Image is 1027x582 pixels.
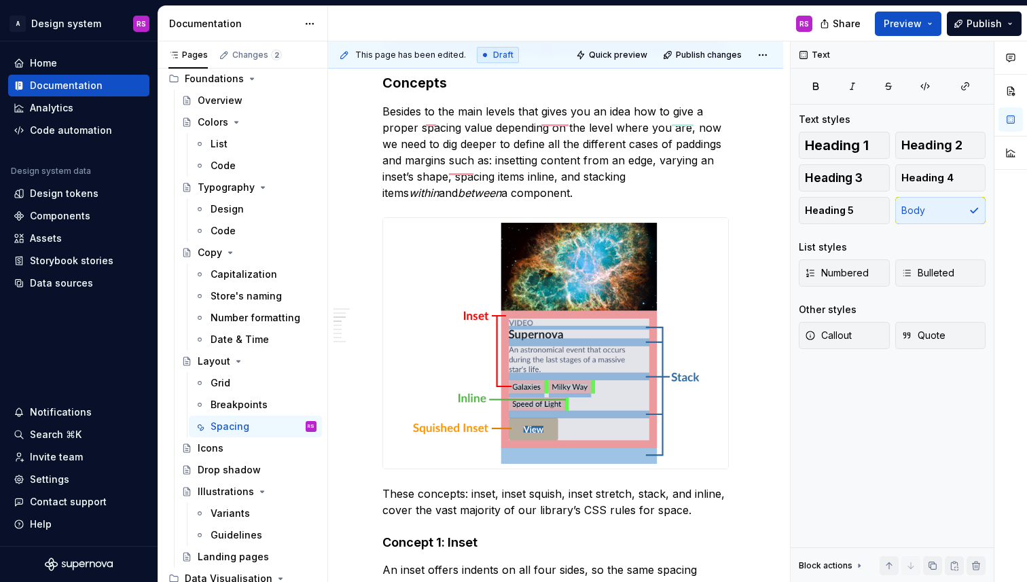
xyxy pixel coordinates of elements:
span: 2 [271,50,282,60]
button: Publish changes [659,46,748,65]
div: Typography [198,181,255,194]
div: Block actions [799,556,865,575]
a: Landing pages [176,546,322,568]
div: Guidelines [211,528,262,542]
span: Publish changes [676,50,742,60]
div: Code [211,159,236,172]
p: These concepts: inset, inset squish, inset stretch, stack, and inline, cover the vast majority of... [382,486,729,518]
div: List [211,137,228,151]
a: Settings [8,469,149,490]
svg: Supernova Logo [45,558,113,571]
a: Copy [176,242,322,263]
a: Breakpoints [189,394,322,416]
a: Guidelines [189,524,322,546]
div: Breakpoints [211,398,268,412]
div: Other styles [799,303,857,316]
span: Heading 5 [805,204,854,217]
a: Date & Time [189,329,322,350]
a: Code [189,155,322,177]
button: Publish [947,12,1022,36]
button: Preview [875,12,941,36]
button: Heading 2 [895,132,986,159]
div: Changes [232,50,282,60]
div: Design tokens [30,187,98,200]
span: Heading 3 [805,171,863,185]
button: Contact support [8,491,149,513]
div: Pages [168,50,208,60]
h4: Concept 1: Inset [382,534,729,551]
a: Number formatting [189,307,322,329]
div: A [10,16,26,32]
span: Heading 1 [805,139,869,152]
div: Code automation [30,124,112,137]
span: Quick preview [589,50,647,60]
button: Heading 5 [799,197,890,224]
button: Numbered [799,259,890,287]
div: Colors [198,115,228,129]
button: Callout [799,322,890,349]
button: Bulleted [895,259,986,287]
button: Notifications [8,401,149,423]
span: Share [833,17,861,31]
div: Landing pages [198,550,269,564]
a: Store's naming [189,285,322,307]
span: Bulleted [901,266,954,280]
a: Grid [189,372,322,394]
p: Besides to the main levels that gives you an idea how to give a proper spacing value depending on... [382,103,729,201]
button: Heading 3 [799,164,890,192]
div: Home [30,56,57,70]
div: Layout [198,354,230,368]
span: This page has been edited. [355,50,466,60]
span: Callout [805,329,852,342]
a: List [189,133,322,155]
div: Store's naming [211,289,282,303]
button: ADesign systemRS [3,9,155,38]
div: Grid [211,376,230,390]
div: Data sources [30,276,93,290]
div: Documentation [169,17,298,31]
div: Storybook stories [30,254,113,268]
div: Icons [198,441,223,455]
div: Design system [31,17,101,31]
div: Foundations [163,68,322,90]
img: 7b742c36-073d-49c7-b280-a8305cf029a1.png [383,218,728,469]
div: Components [30,209,90,223]
button: Help [8,513,149,535]
div: Search ⌘K [30,428,82,441]
a: Invite team [8,446,149,468]
a: Overview [176,90,322,111]
div: RS [137,18,146,29]
span: Publish [967,17,1002,31]
div: Help [30,517,52,531]
div: Invite team [30,450,83,464]
span: Heading 2 [901,139,962,152]
div: List styles [799,240,847,254]
div: Notifications [30,405,92,419]
em: within [409,186,439,200]
a: Assets [8,228,149,249]
div: RS [799,18,809,29]
span: Preview [884,17,922,31]
a: Illustrations [176,481,322,503]
div: Block actions [799,560,852,571]
a: Layout [176,350,322,372]
button: Heading 1 [799,132,890,159]
div: Drop shadow [198,463,261,477]
span: Draft [493,50,513,60]
button: Quick preview [572,46,653,65]
div: Code [211,224,236,238]
div: Analytics [30,101,73,115]
a: Capitalization [189,263,322,285]
span: Heading 4 [901,171,954,185]
a: Documentation [8,75,149,96]
div: Text styles [799,113,850,126]
a: Data sources [8,272,149,294]
a: SpacingRS [189,416,322,437]
a: Design tokens [8,183,149,204]
div: Date & Time [211,333,269,346]
div: Design [211,202,244,216]
div: RS [308,420,314,433]
button: Search ⌘K [8,424,149,445]
div: Settings [30,473,69,486]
